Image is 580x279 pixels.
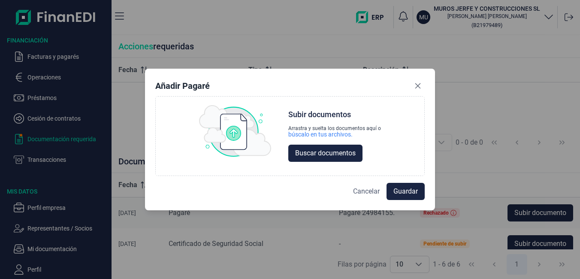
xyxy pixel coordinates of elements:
div: búscalo en tus archivos. [288,131,381,138]
button: Buscar documentos [288,145,362,162]
div: Arrastra y suelta los documentos aquí o [288,126,381,131]
div: Subir documentos [288,110,351,119]
div: Añadir Pagaré [155,80,210,92]
span: Guardar [393,186,418,197]
span: Buscar documentos [295,148,356,158]
button: Cancelar [346,183,387,200]
div: búscalo en tus archivos. [288,131,353,138]
span: Cancelar [353,186,380,197]
button: Close [411,79,425,93]
img: upload img [199,105,271,157]
button: Guardar [387,183,425,200]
